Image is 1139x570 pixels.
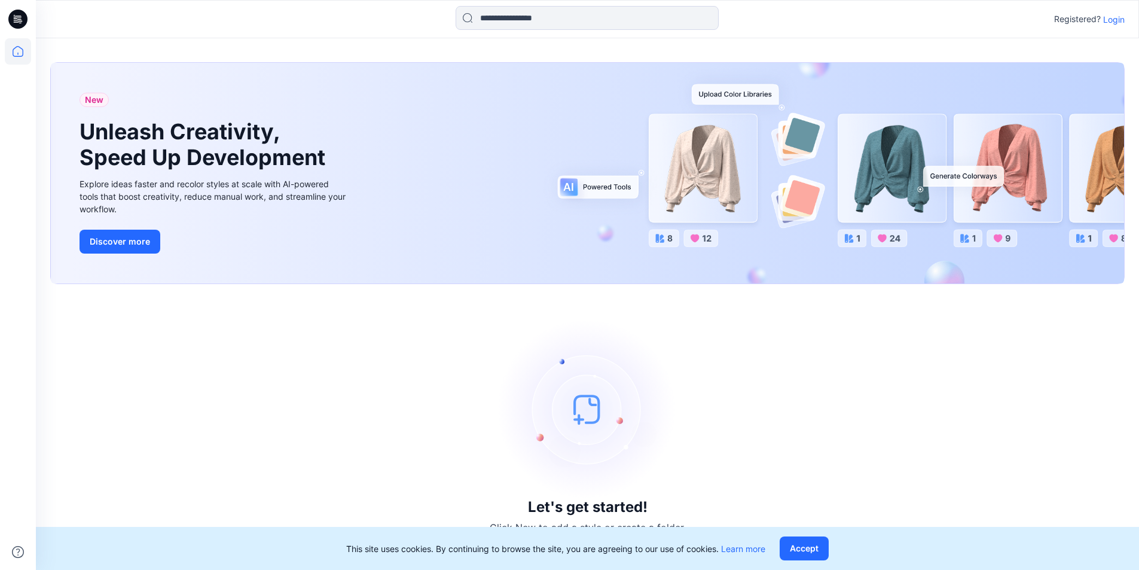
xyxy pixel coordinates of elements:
button: Discover more [80,230,160,254]
p: Click New to add a style or create a folder. [490,520,686,535]
span: New [85,93,103,107]
div: Explore ideas faster and recolor styles at scale with AI-powered tools that boost creativity, red... [80,178,349,215]
p: This site uses cookies. By continuing to browse the site, you are agreeing to our use of cookies. [346,542,765,555]
h1: Unleash Creativity, Speed Up Development [80,119,331,170]
a: Discover more [80,230,349,254]
h3: Let's get started! [528,499,648,516]
p: Registered? [1054,12,1101,26]
img: empty-state-image.svg [498,319,677,499]
p: Login [1103,13,1125,26]
a: Learn more [721,544,765,554]
button: Accept [780,537,829,560]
